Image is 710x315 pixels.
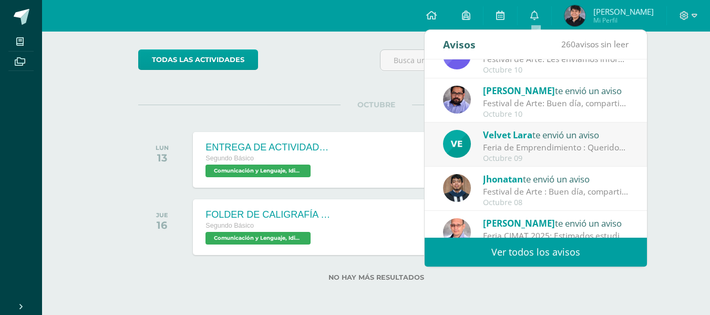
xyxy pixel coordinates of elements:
div: Feria de Emprendimiento : Queridos chicos: Estoy muy orgullosa del trabajo que han realizado dura... [483,141,629,154]
div: Octubre 08 [483,198,629,207]
div: te envió un aviso [483,128,629,141]
img: fe2f5d220dae08f5bb59c8e1ae6aeac3.png [443,86,471,114]
span: Segundo Básico [205,222,254,229]
img: 27e538b6313b3d7db7c09170a7e738c5.png [564,5,585,26]
img: aeabfbe216d4830361551c5f8df01f91.png [443,130,471,158]
div: te envió un aviso [483,216,629,230]
input: Busca una actividad próxima aquí... [380,50,613,70]
div: JUE [156,211,168,219]
img: 636fc591f85668e7520e122fec75fd4f.png [443,218,471,246]
label: No hay más resultados [138,273,614,281]
a: todas las Actividades [138,49,258,70]
div: Octubre 10 [483,110,629,119]
span: Comunicación y Lenguaje, Idioma Español 'B' [205,165,311,177]
div: LUN [156,144,169,151]
div: Octubre 10 [483,66,629,75]
span: OCTUBRE [341,100,412,109]
span: Velvet Lara [483,129,532,141]
div: te envió un aviso [483,172,629,186]
div: FOLDER DE CALIGRAFÍA COMPLETO [205,209,332,220]
span: Segundo Básico [205,155,254,162]
span: [PERSON_NAME] [593,6,654,17]
span: Comunicación y Lenguaje, Idioma Español 'B' [205,232,311,245]
span: Jhonatan [483,173,523,185]
div: 13 [156,151,169,164]
div: Festival de Arte: Buen día, compartimos información importante sobre nuestro festival artístico. ... [483,97,629,109]
span: [PERSON_NAME] [483,85,555,97]
div: Octubre 09 [483,154,629,163]
img: 1395cc2228810b8e70f48ddc66b3ae79.png [443,174,471,202]
span: Mi Perfil [593,16,654,25]
div: 16 [156,219,168,231]
div: te envió un aviso [483,84,629,97]
div: Festival de Arte : Buen día, compartimos información importante sobre nuestro festival artístico.... [483,186,629,198]
span: avisos sin leer [561,38,629,50]
span: [PERSON_NAME] [483,217,555,229]
a: Ver todos los avisos [425,238,647,267]
span: 260 [561,38,575,50]
div: ENTREGA DE ACTIVIDADES DEL LIBRO DE LENGUAJE [205,142,332,153]
div: Feria CIMAT 2025: Estimados estudiantes Por este medio, los departamentos de Ciencias, Arte y Tec... [483,230,629,242]
div: Festival de Arte: Les enviamos información importante para el festival de Arte [483,53,629,65]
